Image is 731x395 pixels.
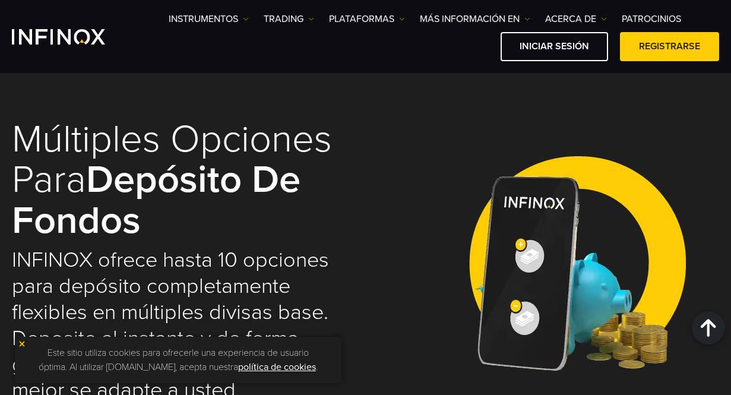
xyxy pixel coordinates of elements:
[12,29,133,45] a: INFINOX Logo
[329,12,405,26] a: PLATAFORMAS
[420,12,530,26] a: Más información en
[620,32,719,61] a: Registrarse
[501,32,608,61] a: Iniciar sesión
[12,119,352,241] h1: Múltiples opciones para
[264,12,314,26] a: TRADING
[622,12,681,26] a: Patrocinios
[545,12,607,26] a: ACERCA DE
[21,343,336,377] p: Este sitio utiliza cookies para ofrecerle una experiencia de usuario óptima. Al utilizar [DOMAIN_...
[169,12,249,26] a: Instrumentos
[12,156,300,244] strong: Depósito de Fondos
[18,340,26,348] img: yellow close icon
[238,361,316,373] a: política de cookies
